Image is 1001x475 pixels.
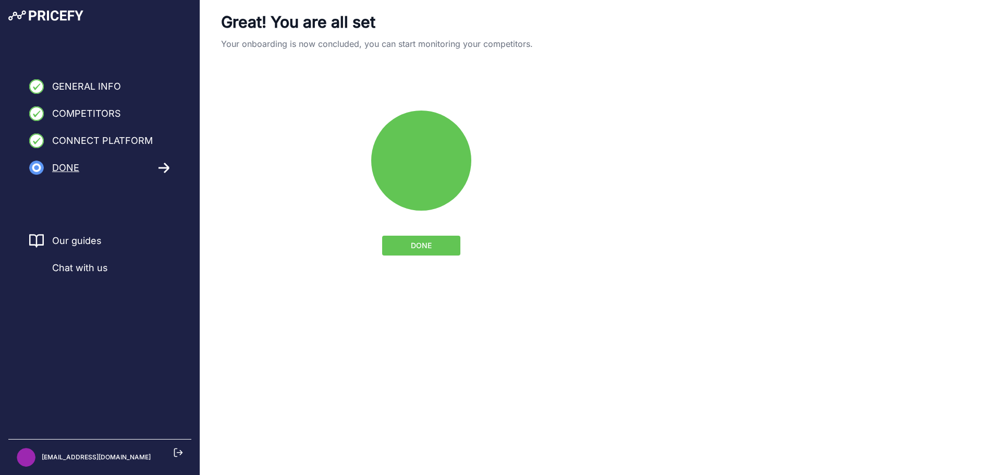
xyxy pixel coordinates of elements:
a: Chat with us [29,261,108,275]
span: Connect Platform [52,133,153,148]
span: Chat with us [52,261,108,275]
span: General Info [52,79,121,94]
p: Great! You are all set [221,13,621,31]
span: Competitors [52,106,121,121]
span: DONE [411,240,432,251]
p: Your onboarding is now concluded, you can start monitoring your competitors. [221,38,621,50]
span: Done [52,161,79,175]
img: Pricefy Logo [8,10,83,21]
button: DONE [382,236,460,255]
p: [EMAIL_ADDRESS][DOMAIN_NAME] [42,453,151,461]
a: Our guides [52,234,102,248]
